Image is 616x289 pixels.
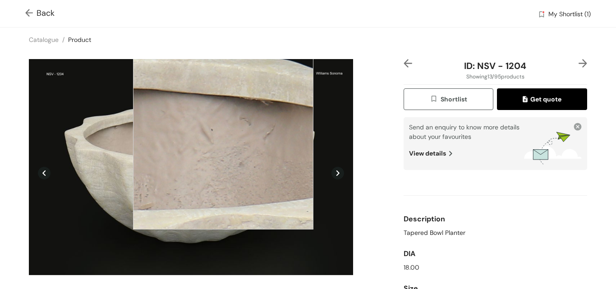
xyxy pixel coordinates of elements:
[497,88,587,110] button: quoteGet quote
[548,9,591,20] span: My Shortlist (1)
[579,59,587,68] img: right
[25,7,55,19] span: Back
[523,94,561,104] span: Get quote
[538,10,546,20] img: wishlist
[404,245,587,263] div: DIA
[524,131,582,164] img: wishlists
[430,95,441,105] img: wishlist
[404,210,587,228] div: Description
[29,36,59,44] a: Catalogue
[430,94,467,105] span: Shortlist
[464,60,526,72] span: ID: NSV - 1204
[404,228,465,238] span: Tapered Bowl Planter
[404,263,587,272] div: 18.00
[404,88,494,110] button: wishlistShortlist
[68,36,91,44] a: Product
[446,149,452,158] img: view
[62,36,64,44] span: /
[25,9,37,18] img: Go back
[409,142,524,158] div: View details
[466,73,524,81] span: Showing 13 / 95 products
[404,59,412,68] img: left
[409,123,519,141] span: Send an enquiry to know more details about your favourites
[574,123,582,131] img: close
[523,96,530,104] img: quote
